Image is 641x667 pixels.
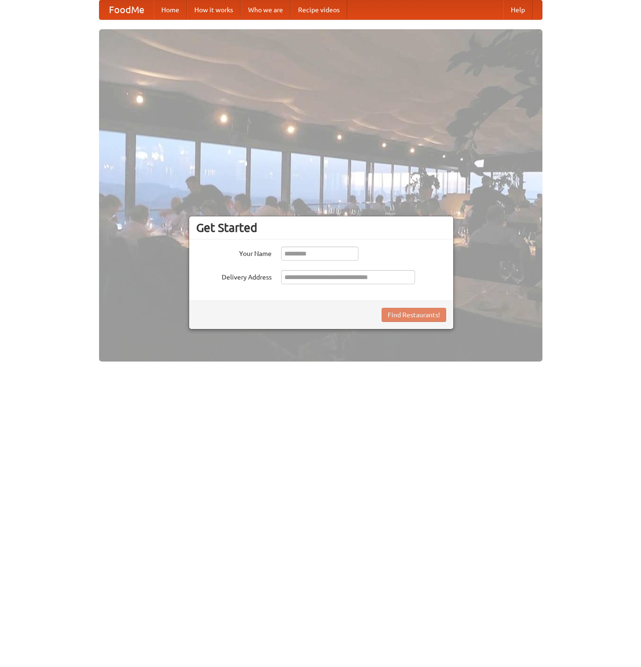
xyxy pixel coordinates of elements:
[382,308,446,322] button: Find Restaurants!
[241,0,291,19] a: Who we are
[100,0,154,19] a: FoodMe
[196,221,446,235] h3: Get Started
[503,0,533,19] a: Help
[196,270,272,282] label: Delivery Address
[154,0,187,19] a: Home
[291,0,347,19] a: Recipe videos
[196,247,272,258] label: Your Name
[187,0,241,19] a: How it works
